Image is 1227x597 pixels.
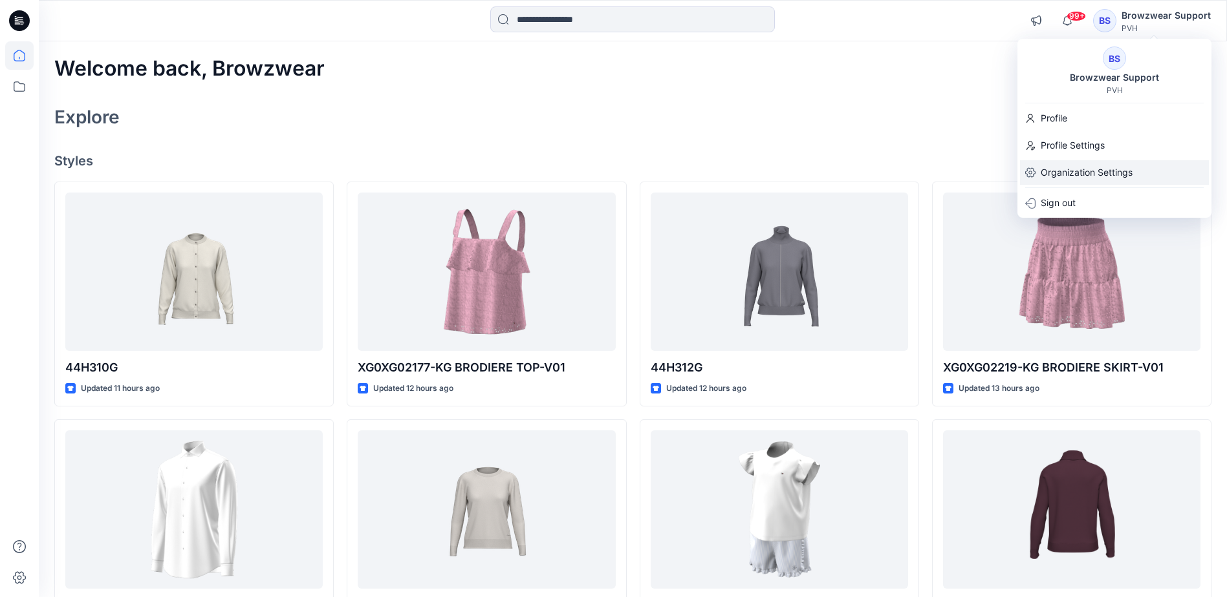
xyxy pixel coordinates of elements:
p: Updated 13 hours ago [959,382,1039,395]
p: Profile Settings [1041,133,1105,158]
a: XG0XG02213-MG TEE STRIPE SHORT SET-V01 [651,430,908,589]
div: Browzwear Support [1122,8,1211,23]
div: PVH [1122,23,1211,33]
a: Organization Settings [1017,160,1211,185]
a: 44H312G [651,193,908,351]
a: XG0XG02219-KG BRODIERE SKIRT-V01 [943,193,1200,351]
h4: Styles [54,153,1211,169]
a: 44H313G [358,430,615,589]
a: PR24N2411 DR1891_V01 [65,430,323,589]
a: Profile Settings [1017,133,1211,158]
a: 44H310G [65,193,323,351]
p: XG0XG02177-KG BRODIERE TOP-V01 [358,359,615,377]
div: BS [1093,9,1116,32]
h2: Explore [54,107,120,127]
p: XG0XG02219-KG BRODIERE SKIRT-V01 [943,359,1200,377]
p: Updated 11 hours ago [81,382,160,395]
div: PVH [1107,85,1123,95]
span: 99+ [1067,11,1086,21]
p: Organization Settings [1041,160,1133,185]
div: BS [1103,47,1126,70]
a: Profile [1017,106,1211,131]
p: Updated 12 hours ago [666,382,746,395]
div: Browzwear Support [1062,70,1167,85]
p: Sign out [1041,191,1076,215]
p: Profile [1041,106,1067,131]
h2: Welcome back, Browzwear [54,57,325,81]
p: 44H310G [65,359,323,377]
p: Updated 12 hours ago [373,382,453,395]
a: 4LD327G [943,430,1200,589]
p: 44H312G [651,359,908,377]
a: XG0XG02177-KG BRODIERE TOP-V01 [358,193,615,351]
